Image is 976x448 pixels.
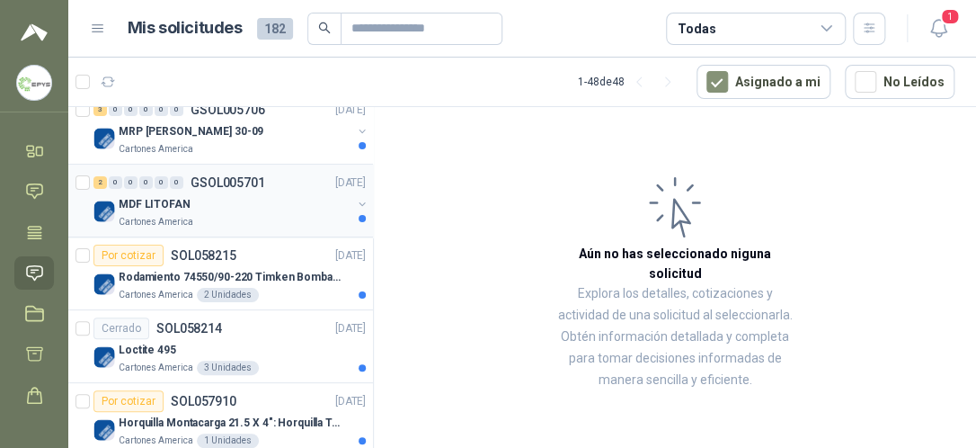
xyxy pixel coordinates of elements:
div: 0 [170,176,183,189]
p: SOL057910 [171,395,236,408]
a: CerradoSOL058214[DATE] Company LogoLoctite 495Cartones America3 Unidades [68,310,373,383]
a: 2 0 0 0 0 0 GSOL005701[DATE] Company LogoMDF LITOFANCartones America [93,172,369,229]
button: 1 [922,13,954,45]
p: [DATE] [335,393,366,410]
p: [DATE] [335,102,366,119]
div: 0 [109,176,122,189]
img: Logo peakr [21,22,48,43]
img: Company Logo [93,201,115,222]
p: Cartones America [119,215,193,229]
p: Explora los detalles, cotizaciones y actividad de una solicitud al seleccionarla. Obtén informaci... [554,283,796,391]
a: 3 0 0 0 0 0 GSOL005706[DATE] Company LogoMRP [PERSON_NAME] 30-09Cartones America [93,99,369,157]
span: search [318,22,331,34]
p: Cartones America [119,288,193,302]
div: 0 [170,103,183,116]
div: Por cotizar [93,390,164,412]
div: 3 [93,103,107,116]
img: Company Logo [93,346,115,368]
div: 0 [139,176,153,189]
p: Rodamiento 74550/90-220 Timken BombaVG40 [119,269,342,286]
span: 182 [257,18,293,40]
div: 2 Unidades [197,288,259,302]
button: Asignado a mi [697,65,830,99]
img: Company Logo [93,419,115,441]
p: [DATE] [335,175,366,192]
div: 0 [124,103,138,116]
p: [DATE] [335,247,366,264]
button: No Leídos [845,65,954,99]
p: Horquilla Montacarga 21.5 X 4": Horquilla Telescopica Overall size 2108 x 660 x 324mm [119,415,342,432]
p: [DATE] [335,320,366,337]
div: 0 [155,176,168,189]
p: Cartones America [119,361,193,375]
img: Company Logo [93,273,115,295]
p: MRP [PERSON_NAME] 30-09 [119,123,263,140]
div: 2 [93,176,107,189]
div: Por cotizar [93,245,164,266]
h3: Aún no has seleccionado niguna solicitud [554,244,796,283]
div: 1 - 48 de 48 [578,67,682,96]
p: Cartones America [119,434,193,448]
a: Por cotizarSOL058215[DATE] Company LogoRodamiento 74550/90-220 Timken BombaVG40Cartones America2 ... [68,237,373,310]
div: 0 [109,103,122,116]
p: MDF LITOFAN [119,196,191,213]
p: GSOL005701 [191,176,265,189]
p: SOL058214 [156,322,222,335]
p: GSOL005706 [191,103,265,116]
div: 0 [155,103,168,116]
div: 0 [139,103,153,116]
img: Company Logo [93,128,115,149]
div: 0 [124,176,138,189]
p: Loctite 495 [119,342,176,359]
h1: Mis solicitudes [128,15,243,41]
span: 1 [940,8,960,25]
img: Company Logo [17,66,51,100]
div: 1 Unidades [197,434,259,448]
div: 3 Unidades [197,361,259,375]
div: Cerrado [93,318,149,339]
div: Todas [678,19,715,39]
p: SOL058215 [171,249,236,262]
p: Cartones America [119,142,193,157]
